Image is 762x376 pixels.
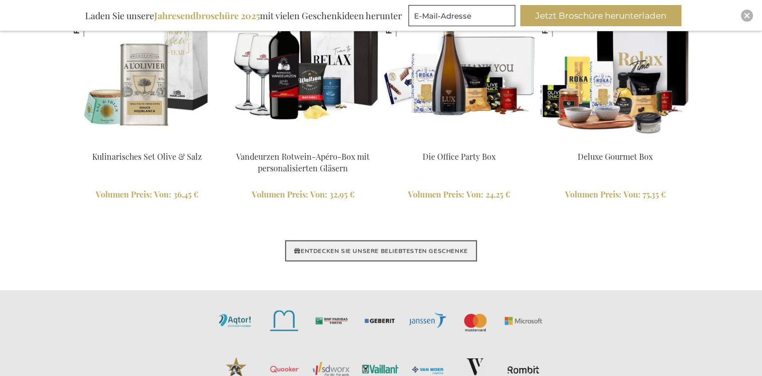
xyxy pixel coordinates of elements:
[565,189,621,200] span: Volumen Preis:
[538,189,693,201] a: Volumen Preis: Von 75,35 €
[744,13,750,19] img: Close
[236,151,370,173] a: Vandeurzen Rotwein-Apéro-Box mit personalisierten Gläsern
[408,5,515,26] input: E-Mail-Adresse
[310,189,327,200] span: Von
[624,189,641,200] span: Von
[382,139,537,148] a: The Office Party Box Die Office Party Box
[96,189,152,200] span: Volumen Preis:
[226,139,381,148] a: Vandeurzen Rotwein-Apéro-Box mit personalisierten Gläsern
[252,189,308,200] span: Volumen Preis:
[226,189,381,201] a: Volumen Preis: Von 32,95 €
[382,189,537,201] a: Volumen Preis: Von 24,25 €
[578,151,653,162] a: Deluxe Gourmet Box
[643,189,666,200] span: 75,35 €
[154,189,171,200] span: Von
[329,189,355,200] span: 32,95 €
[423,151,496,162] a: Die Office Party Box
[741,10,753,22] div: Close
[92,151,202,162] a: Kulinarisches Set Olive & Salz
[408,5,518,29] form: marketing offers and promotions
[285,240,476,262] a: ENTDECKEN SIE UNSERE BELIEBTESTEN GESCHENKE
[81,5,406,26] div: Laden Sie unsere mit vielen Geschenkideen herunter
[466,189,483,200] span: Von
[154,10,260,22] b: Jahresendbroschüre 2025
[520,5,681,26] button: Jetzt Broschüre herunterladen
[486,189,510,200] span: 24,25 €
[538,139,693,148] a: ARCA-20055 Deluxe Gourmet Box
[70,139,225,148] a: Olive & Salt Culinary Set Kulinarisches Set Olive & Salz
[173,189,198,200] span: 36,45 €
[70,189,225,201] a: Volumen Preis: Von 36,45 €
[408,189,464,200] span: Volumen Preis:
